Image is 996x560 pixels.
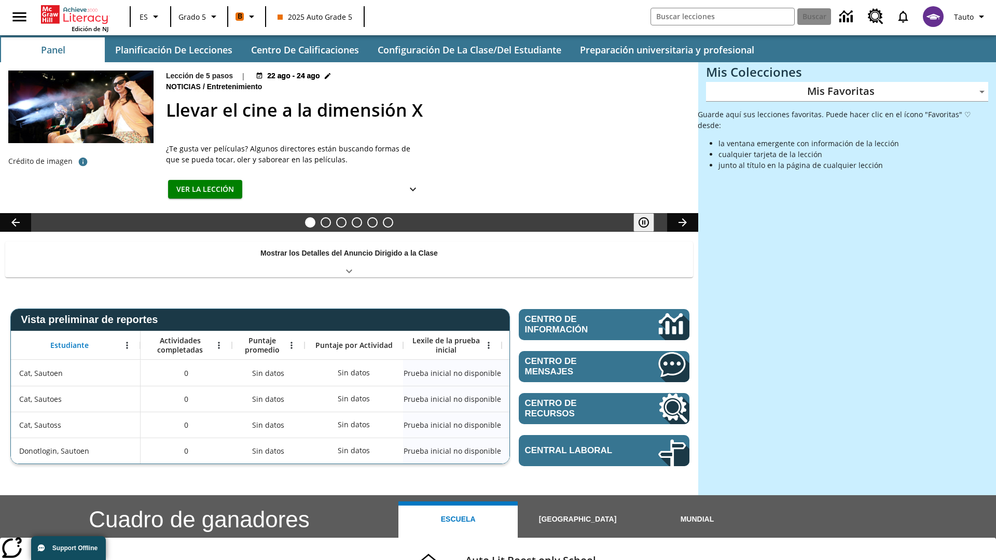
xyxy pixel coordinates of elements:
span: Prueba inicial no disponible, Donotlogin, Sautoen [404,445,501,456]
span: B [238,10,242,23]
div: Pausar [633,213,665,232]
button: Boost El color de la clase es anaranjado. Cambiar el color de la clase. [231,7,262,26]
span: Sin datos [247,440,289,461]
a: Centro de recursos, Se abrirá en una pestaña nueva. [519,393,689,424]
button: Panel [1,37,105,62]
span: 0 [184,445,188,456]
span: 0 [184,368,188,379]
input: Buscar campo [651,8,794,25]
img: avatar image [923,6,944,27]
span: Centro de recursos [525,398,627,419]
span: Sin datos [247,388,289,410]
div: 0, Cat, Sautoen [141,360,232,386]
div: 0, Cat, Sautoes [141,386,232,412]
div: Sin datos, Donotlogin, Sautoen [232,438,305,464]
li: cualquier tarjeta de la lección [718,149,988,160]
h2: Llevar el cine a la dimensión X [166,97,686,123]
button: Diapositiva 6 El sueño de los animales [383,217,393,228]
button: Planificación de lecciones [107,37,241,62]
span: 0 [184,419,188,430]
button: Crédito de foto: The Asahi Shimbun vía Getty Images [73,152,93,171]
button: Diapositiva 4 Una idea, mucho trabajo [352,217,362,228]
div: Mis Favoritas [706,82,988,102]
span: Cat, Sautoss [19,419,61,430]
h3: Mis Colecciones [706,65,988,79]
span: Centro de mensajes [525,356,627,377]
div: Sin datos, Cat, Sautoes [333,388,375,409]
button: Abrir menú [284,338,299,353]
a: Centro de información [833,3,862,31]
div: Sin datos, Cat, Sautoen [333,362,375,383]
a: Central laboral [519,435,689,466]
p: Crédito de imagen [8,156,73,166]
button: Diapositiva 2 ¿Los autos del futuro? [321,217,331,228]
span: Prueba inicial no disponible, Cat, Sautoss [404,419,501,430]
button: Centro de calificaciones [243,37,367,62]
span: Sin datos [247,362,289,384]
div: Sin datos, Cat, Sautoss [232,412,305,438]
span: Cat, Sautoen [19,368,63,379]
span: | [241,71,245,81]
div: Sin datos, Cat, Sautoss [502,412,600,438]
div: Sin datos, Cat, Sautoes [232,386,305,412]
div: 0, Cat, Sautoss [141,412,232,438]
p: Guarde aquí sus lecciones favoritas. Puede hacer clic en el ícono "Favoritas" ♡ desde: [698,109,988,131]
img: El panel situado frente a los asientos rocía con agua nebulizada al feliz público en un cine equi... [8,71,154,143]
span: ES [140,11,148,22]
span: Actividades completadas [146,336,214,355]
button: 22 ago - 24 ago Elegir fechas [254,71,333,81]
button: Pausar [633,213,654,232]
button: Ver la lección [168,180,242,199]
button: Grado: Grado 5, Elige un grado [174,7,224,26]
button: Escuela [398,501,518,538]
span: Vista preliminar de reportes [21,314,163,326]
button: Carrusel de lecciones, seguir [667,213,698,232]
div: Sin datos, Cat, Sautoen [502,360,600,386]
button: Diapositiva 5 Marcar la diferencia para el planeta [367,217,378,228]
p: Mostrar los Detalles del Anuncio Dirigido a la Clase [260,248,438,259]
button: Configuración de la clase/del estudiante [369,37,570,62]
div: Sin datos, Cat, Sautoss [333,414,375,435]
span: Prueba inicial no disponible, Cat, Sautoen [404,368,501,379]
span: Centro de información [525,314,623,335]
div: Sin datos, Donotlogin, Sautoen [333,440,375,461]
button: Diapositiva 1 Llevar el cine a la dimensión X [305,217,315,228]
span: Noticias [166,81,203,93]
span: 22 ago - 24 ago [267,71,320,81]
span: Puntaje promedio [237,336,287,355]
div: Sin datos, Cat, Sautoen [232,360,305,386]
span: / [203,82,205,91]
button: Abrir menú [481,338,496,353]
button: Preparación universitaria y profesional [572,37,763,62]
span: Prueba inicial no disponible, Cat, Sautoes [404,394,501,404]
span: Donotlogin, Sautoen [19,445,89,456]
button: Ver más [403,180,423,199]
div: ¿Te gusta ver películas? Algunos directores están buscando formas de que se pueda tocar, oler y s... [166,143,425,165]
span: Puntaje por Actividad [315,341,393,350]
button: Abrir menú [211,338,227,353]
span: Lexile de la prueba inicial [408,336,484,355]
span: Sin datos [247,414,289,436]
span: Central laboral [525,445,627,456]
span: Grado 5 [178,11,206,22]
span: Edición de NJ [72,25,108,33]
button: Mundial [638,501,757,538]
li: junto al título en la página de cualquier lección [718,160,988,171]
div: Sin datos, Donotlogin, Sautoen [502,438,600,464]
button: [GEOGRAPHIC_DATA] [518,501,637,538]
span: Support Offline [52,544,98,552]
a: Centro de recursos, Se abrirá en una pestaña nueva. [862,3,890,31]
li: la ventana emergente con información de la lección [718,138,988,149]
span: Entretenimiento [207,81,265,93]
a: Centro de información [519,309,689,340]
span: 2025 Auto Grade 5 [278,11,352,22]
button: Support Offline [31,536,106,560]
button: Escoja un nuevo avatar [917,3,950,30]
a: Centro de mensajes [519,351,689,382]
button: Abrir menú [119,338,135,353]
div: Sin datos, Cat, Sautoes [502,386,600,412]
button: Diapositiva 3 ¿Cuál es la gran idea? [336,217,347,228]
div: 0, Donotlogin, Sautoen [141,438,232,464]
button: Abrir el menú lateral [4,2,35,32]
